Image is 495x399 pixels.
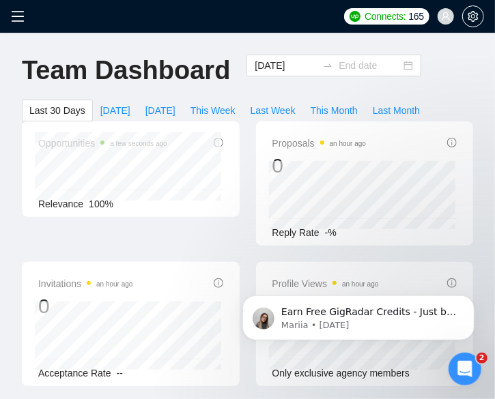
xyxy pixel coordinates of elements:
[322,60,333,71] span: to
[38,198,83,209] span: Relevance
[311,103,358,118] span: This Month
[93,100,138,121] button: [DATE]
[145,103,175,118] span: [DATE]
[255,58,317,73] input: Start date
[272,227,320,238] span: Reply Rate
[463,11,483,22] span: setting
[447,138,457,147] span: info-circle
[449,353,481,385] iframe: Intercom live chat
[38,293,132,319] div: 0
[462,5,484,27] button: setting
[59,53,236,65] p: Message from Mariia, sent 3w ago
[477,353,487,364] span: 2
[322,60,333,71] span: swap-right
[59,40,236,376] span: Earn Free GigRadar Credits - Just by Sharing Your Story! 💬 Want more credits for sending proposal...
[117,368,123,379] span: --
[89,198,113,209] span: 100%
[272,368,410,379] span: Only exclusive agency members
[365,9,406,24] span: Connects:
[441,12,451,21] span: user
[11,10,25,23] span: menu
[330,140,366,147] time: an hour ago
[251,103,296,118] span: Last Week
[22,55,230,87] h1: Team Dashboard
[183,100,243,121] button: This Week
[96,280,132,288] time: an hour ago
[325,227,337,238] span: -%
[365,100,427,121] button: Last Month
[272,135,367,151] span: Proposals
[222,267,495,362] iframe: Intercom notifications message
[190,103,236,118] span: This Week
[214,278,223,288] span: info-circle
[303,100,365,121] button: This Month
[38,276,132,292] span: Invitations
[29,103,85,118] span: Last 30 Days
[350,11,360,22] img: upwork-logo.png
[462,11,484,22] a: setting
[243,100,303,121] button: Last Week
[22,100,93,121] button: Last 30 Days
[38,368,111,379] span: Acceptance Rate
[373,103,420,118] span: Last Month
[100,103,130,118] span: [DATE]
[138,100,183,121] button: [DATE]
[272,153,367,179] div: 0
[409,9,424,24] span: 165
[339,58,401,73] input: End date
